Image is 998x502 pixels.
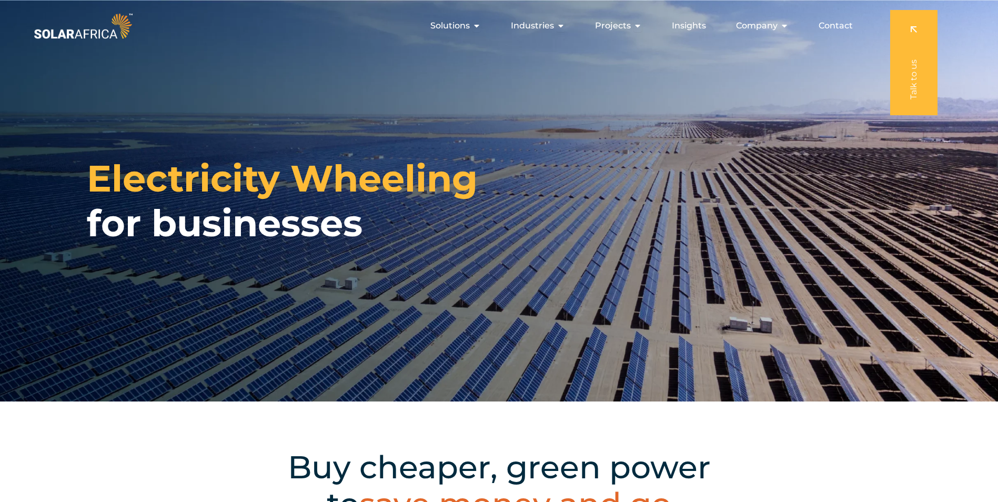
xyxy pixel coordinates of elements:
a: Insights [672,19,706,32]
span: Electricity Wheeling [87,156,478,201]
h1: for businesses [87,156,478,246]
span: Company [736,19,778,32]
div: Menu Toggle [135,15,861,36]
span: Industries [511,19,554,32]
span: Projects [595,19,631,32]
nav: Menu [135,15,861,36]
a: Contact [819,19,853,32]
span: Solutions [430,19,470,32]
